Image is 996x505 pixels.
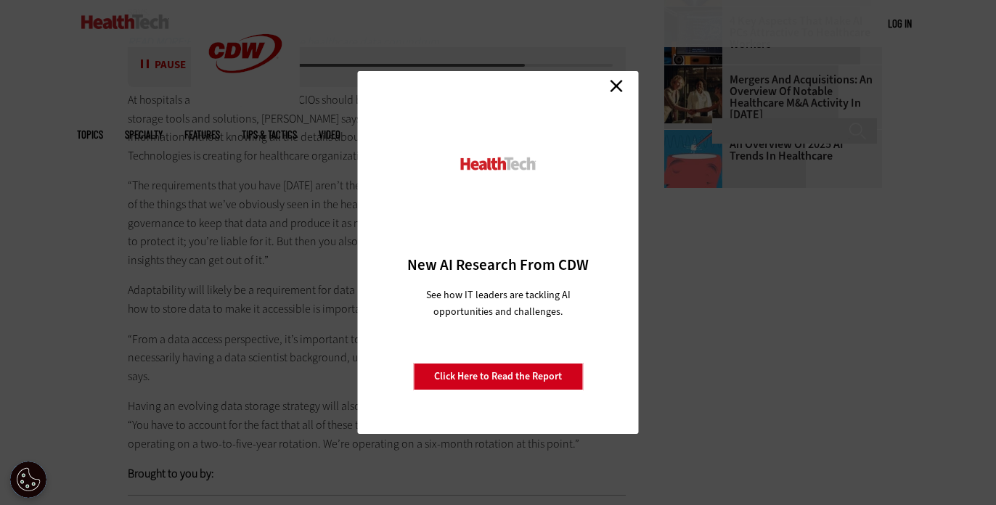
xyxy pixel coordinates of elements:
[605,75,627,97] a: Close
[10,461,46,498] div: Cookie Settings
[459,156,538,171] img: HealthTech_0.png
[409,287,588,320] p: See how IT leaders are tackling AI opportunities and challenges.
[383,255,613,275] h3: New AI Research From CDW
[413,363,583,390] a: Click Here to Read the Report
[10,461,46,498] button: Open Preferences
